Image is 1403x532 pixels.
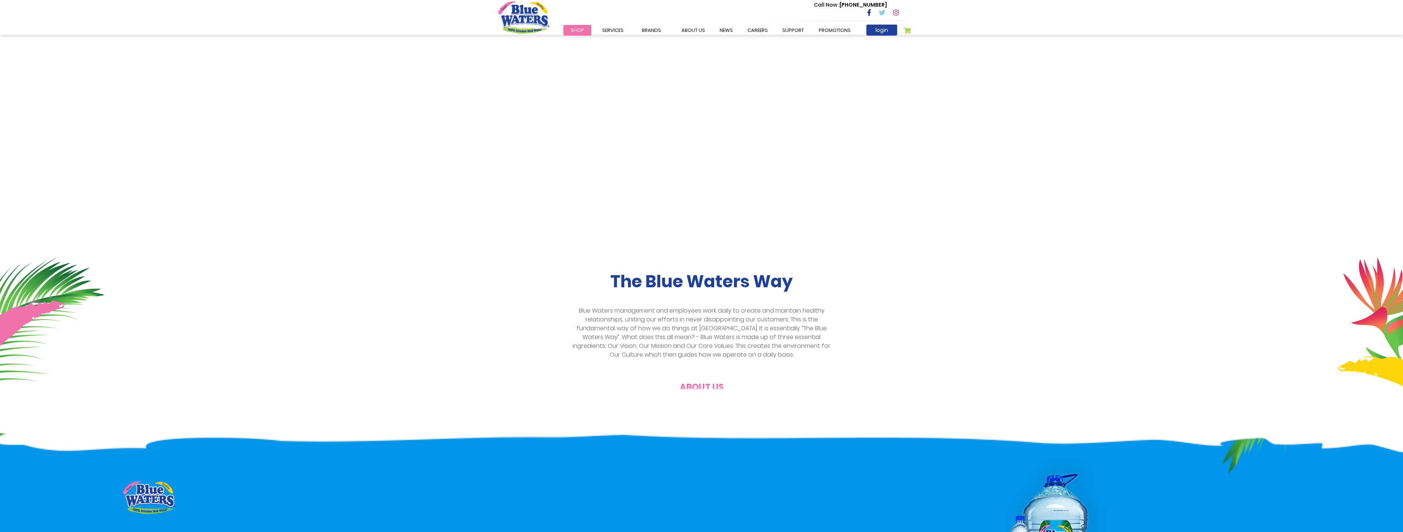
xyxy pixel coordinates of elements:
img: about-section-plant.png [1337,257,1403,449]
span: Call Now : [814,1,840,8]
p: Blue Waters management and employees work daily to create and maintain healthy relationships, uni... [569,306,834,359]
a: Promotions [811,25,858,36]
img: product image [123,481,175,514]
a: careers [740,25,775,36]
a: About us [680,384,724,393]
a: News [712,25,740,36]
h2: The Blue Waters Way [498,272,905,292]
p: [PHONE_NUMBER] [814,1,887,9]
a: store logo [498,1,549,33]
a: login [866,25,897,36]
span: Shop [571,27,584,34]
a: support [775,25,811,36]
h4: About us [680,382,724,393]
a: about us [674,25,712,36]
span: Brands [642,27,661,34]
span: Services [602,27,624,34]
